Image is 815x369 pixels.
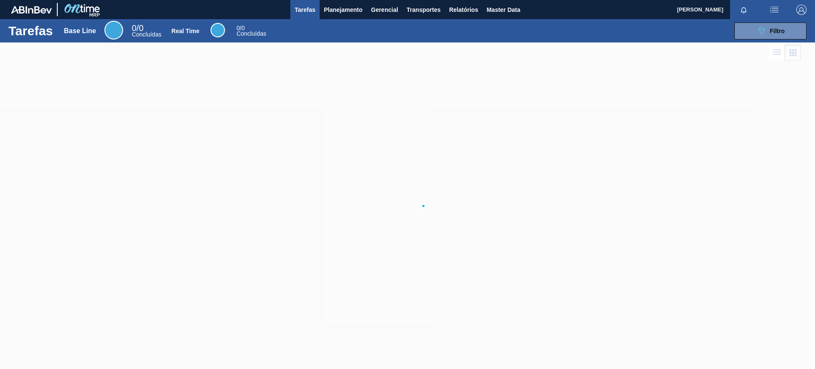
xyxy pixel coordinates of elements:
h1: Tarefas [8,26,53,36]
div: Base Line [64,27,96,35]
span: Planejamento [324,5,363,15]
span: Master Data [486,5,520,15]
span: / 0 [236,25,244,31]
div: Base Line [132,25,161,37]
span: Relatórios [449,5,478,15]
button: Filtro [734,23,807,39]
span: 0 [132,23,136,33]
span: Concluídas [132,31,161,38]
span: Gerencial [371,5,398,15]
div: Real Time [211,23,225,37]
span: 0 [236,25,240,31]
span: Concluídas [236,30,266,37]
img: userActions [769,5,779,15]
img: Logout [796,5,807,15]
span: Filtro [770,28,785,34]
button: Notificações [730,4,757,16]
span: Tarefas [295,5,315,15]
span: Transportes [407,5,441,15]
div: Base Line [104,21,123,39]
div: Real Time [236,25,266,37]
div: Real Time [171,28,200,34]
img: TNhmsLtSVTkK8tSr43FrP2fwEKptu5GPRR3wAAAABJRU5ErkJggg== [11,6,52,14]
span: / 0 [132,23,143,33]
